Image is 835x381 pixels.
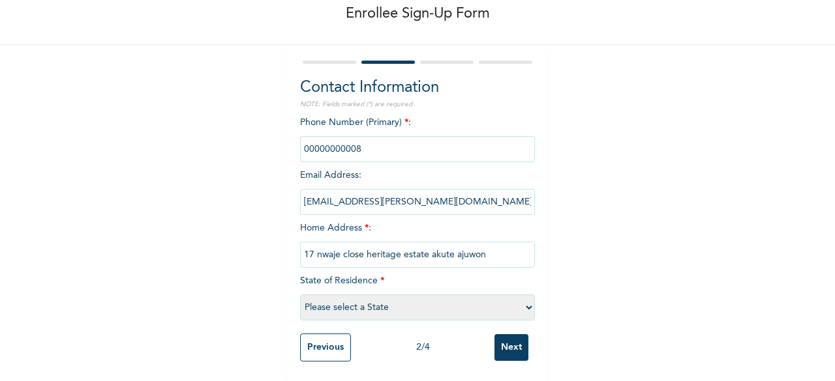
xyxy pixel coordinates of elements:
input: Enter Primary Phone Number [300,136,535,162]
input: Next [494,334,528,361]
span: Phone Number (Primary) : [300,118,535,154]
input: Enter email Address [300,189,535,215]
span: State of Residence [300,276,535,312]
span: Home Address : [300,223,535,259]
div: 2 / 4 [351,341,494,354]
input: Enter home address [300,242,535,268]
span: Email Address : [300,171,535,206]
h2: Contact Information [300,76,535,100]
input: Previous [300,333,351,361]
p: Enrollee Sign-Up Form [346,3,490,25]
p: NOTE: Fields marked (*) are required [300,100,535,109]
